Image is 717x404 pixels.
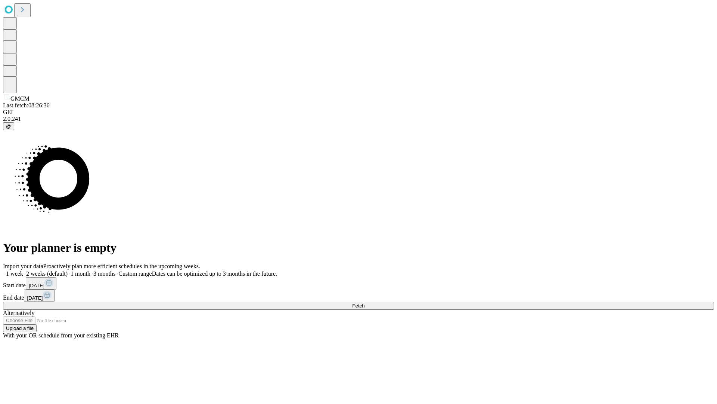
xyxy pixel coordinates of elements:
[3,310,34,316] span: Alternatively
[71,270,90,277] span: 1 month
[3,102,50,108] span: Last fetch: 08:26:36
[27,295,43,301] span: [DATE]
[29,283,44,288] span: [DATE]
[3,116,714,122] div: 2.0.241
[3,324,37,332] button: Upload a file
[6,123,11,129] span: @
[352,303,364,309] span: Fetch
[118,270,152,277] span: Custom range
[24,290,55,302] button: [DATE]
[3,290,714,302] div: End date
[3,277,714,290] div: Start date
[26,277,56,290] button: [DATE]
[6,270,23,277] span: 1 week
[3,109,714,116] div: GEI
[3,122,14,130] button: @
[43,263,200,269] span: Proactively plan more efficient schedules in the upcoming weeks.
[3,241,714,255] h1: Your planner is empty
[3,263,43,269] span: Import your data
[3,332,119,339] span: With your OR schedule from your existing EHR
[10,95,30,102] span: GMCM
[3,302,714,310] button: Fetch
[26,270,68,277] span: 2 weeks (default)
[93,270,115,277] span: 3 months
[152,270,277,277] span: Dates can be optimized up to 3 months in the future.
